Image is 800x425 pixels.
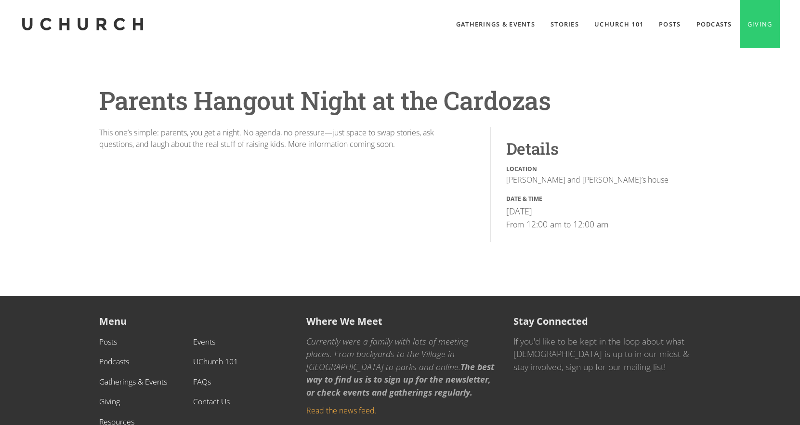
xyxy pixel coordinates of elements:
[506,205,532,217] p: [DATE]
[99,87,701,114] h1: Parents Hangout Night at the Cardozas
[506,166,686,172] div: Location
[513,315,701,327] h5: Stay Connected
[306,335,468,372] em: Currently were a family with lots of meeting places. From backyards to the Village in [GEOGRAPHIC...
[306,315,494,327] h5: Where We Meet
[99,336,117,347] a: Posts
[506,219,526,230] div: From
[193,396,230,407] a: Contact Us
[99,127,451,150] div: This one’s simple: parents, you get a night. No agenda, no pressure—just space to swap stories, a...
[573,218,611,230] p: 12:00 am
[506,175,686,185] p: [PERSON_NAME] and [PERSON_NAME]’s house
[506,196,686,202] div: Date & Time
[513,335,701,373] p: If you'd like to be kept in the loop about what [DEMOGRAPHIC_DATA] is up to in our midst & stay i...
[99,396,120,407] a: Giving
[99,315,287,327] h5: Menu
[99,376,167,387] a: Gatherings & Events
[99,356,129,367] a: Podcasts
[193,336,215,347] a: Events
[193,376,211,387] a: FAQs
[193,356,238,367] a: UChurch 101
[306,405,377,416] a: Read the news feed.
[506,138,686,159] h2: Details
[306,361,494,398] em: The best way to find us is to sign up for the newsletter, or check events and gatherings regularly.
[564,219,573,230] div: to
[526,218,564,230] p: 12:00 am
